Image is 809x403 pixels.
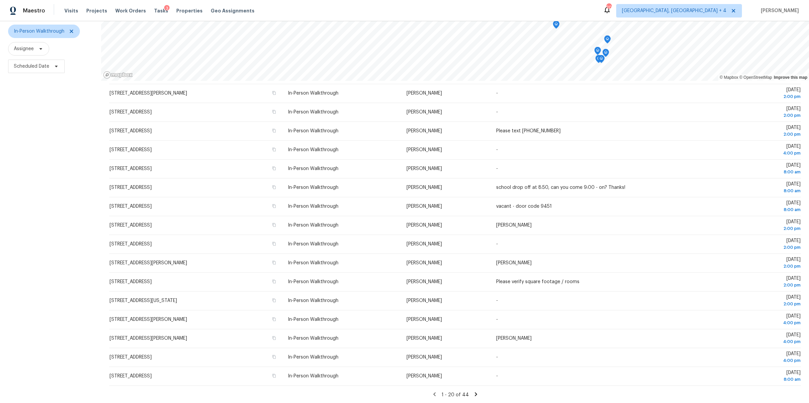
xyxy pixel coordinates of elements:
span: Visits [64,7,78,14]
span: [PERSON_NAME] [407,355,442,360]
div: Map marker [595,55,602,65]
span: - [496,91,498,96]
span: In-Person Walkthrough [288,298,338,303]
span: [STREET_ADDRESS] [110,374,152,378]
span: [DATE] [704,88,801,100]
a: Mapbox homepage [103,71,133,79]
span: [PERSON_NAME] [407,204,442,209]
div: Map marker [553,21,560,31]
div: 8:00 am [704,376,801,383]
span: [DATE] [704,220,801,232]
span: - [496,374,498,378]
span: [PERSON_NAME] [407,166,442,171]
span: In-Person Walkthrough [288,374,338,378]
button: Copy Address [271,278,277,284]
span: [DATE] [704,333,801,345]
span: In-Person Walkthrough [288,110,338,114]
span: [STREET_ADDRESS][PERSON_NAME] [110,261,187,265]
div: Map marker [598,55,605,65]
span: [PERSON_NAME] [496,261,532,265]
button: Copy Address [271,354,277,360]
div: 2:00 pm [704,263,801,270]
a: Mapbox [720,75,738,80]
span: vacant - door code 9451 [496,204,552,209]
div: 4:00 pm [704,150,801,157]
span: In-Person Walkthrough [14,28,64,35]
div: 4:00 pm [704,320,801,326]
span: [PERSON_NAME] [407,261,442,265]
span: [STREET_ADDRESS] [110,110,152,114]
span: [GEOGRAPHIC_DATA], [GEOGRAPHIC_DATA] + 4 [622,7,726,14]
span: Properties [176,7,203,14]
span: [PERSON_NAME] [407,242,442,246]
span: Geo Assignments [211,7,254,14]
span: [STREET_ADDRESS] [110,279,152,284]
div: 2:00 pm [704,225,801,232]
span: - [496,355,498,360]
span: [STREET_ADDRESS][US_STATE] [110,298,177,303]
button: Copy Address [271,335,277,341]
span: Please verify square footage / rooms [496,279,579,284]
div: 2:00 pm [704,93,801,100]
span: [STREET_ADDRESS] [110,223,152,228]
span: [DATE] [704,125,801,138]
span: In-Person Walkthrough [288,91,338,96]
span: - [496,166,498,171]
span: [STREET_ADDRESS] [110,129,152,133]
span: In-Person Walkthrough [288,317,338,322]
a: Improve this map [774,75,807,80]
span: Tasks [154,8,168,13]
span: [PERSON_NAME] [758,7,799,14]
span: [DATE] [704,370,801,383]
span: [DATE] [704,351,801,364]
span: [DATE] [704,201,801,213]
span: In-Person Walkthrough [288,242,338,246]
span: [PERSON_NAME] [407,279,442,284]
div: 2:00 pm [704,282,801,289]
span: [PERSON_NAME] [407,317,442,322]
span: school drop off at 8:50, can you come 9:00 - on? Thanks! [496,185,625,190]
span: [DATE] [704,257,801,270]
button: Copy Address [271,90,277,96]
span: - [496,298,498,303]
span: In-Person Walkthrough [288,147,338,152]
span: [STREET_ADDRESS] [110,204,152,209]
div: 4:00 pm [704,357,801,364]
div: 2:00 pm [704,301,801,307]
span: - [496,110,498,114]
div: 3 [164,5,170,12]
button: Copy Address [271,165,277,171]
span: [DATE] [704,238,801,251]
span: In-Person Walkthrough [288,279,338,284]
span: [DATE] [704,144,801,157]
span: [STREET_ADDRESS] [110,185,152,190]
span: [DATE] [704,314,801,326]
span: [PERSON_NAME] [407,336,442,341]
div: Map marker [604,35,611,46]
span: - [496,242,498,246]
span: Scheduled Date [14,63,49,70]
div: 8:00 am [704,169,801,175]
button: Copy Address [271,109,277,115]
span: [STREET_ADDRESS][PERSON_NAME] [110,317,187,322]
span: [PERSON_NAME] [407,91,442,96]
span: Projects [86,7,107,14]
div: 4:00 pm [704,338,801,345]
button: Copy Address [271,241,277,247]
button: Copy Address [271,297,277,303]
div: 2:00 pm [704,244,801,251]
span: Work Orders [115,7,146,14]
button: Copy Address [271,146,277,153]
div: 2:00 pm [704,112,801,119]
span: [PERSON_NAME] [407,110,442,114]
span: Maestro [23,7,45,14]
span: [PERSON_NAME] [496,223,532,228]
span: In-Person Walkthrough [288,261,338,265]
span: 1 - 20 of 44 [442,393,469,397]
span: In-Person Walkthrough [288,166,338,171]
span: [STREET_ADDRESS][PERSON_NAME] [110,336,187,341]
div: 20 [606,4,611,11]
button: Copy Address [271,128,277,134]
span: [DATE] [704,106,801,119]
button: Copy Address [271,184,277,190]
